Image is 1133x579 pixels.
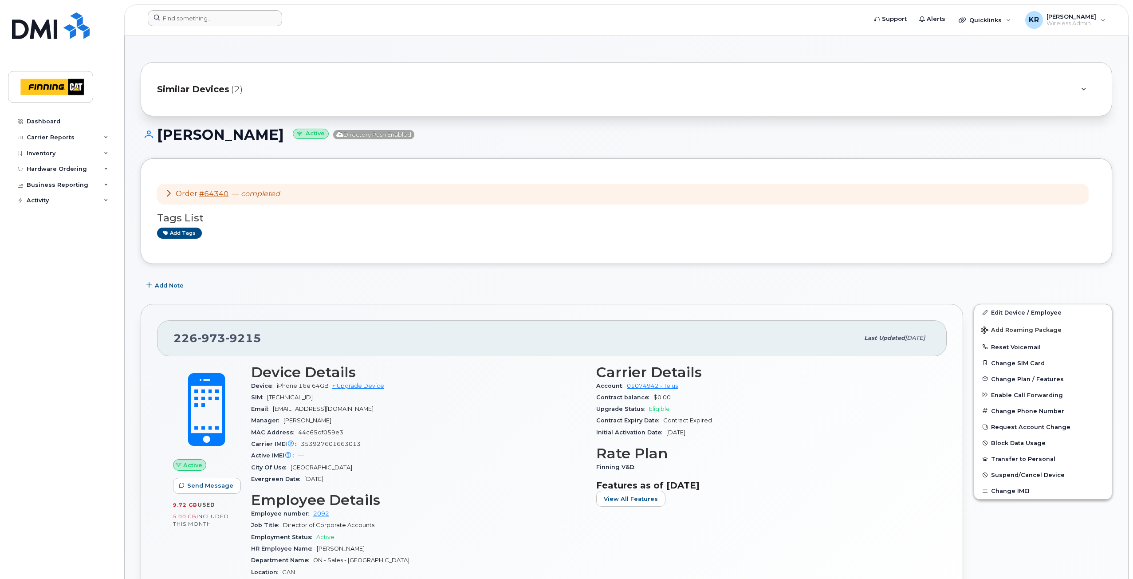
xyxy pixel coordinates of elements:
[251,476,304,482] span: Evergreen Date
[974,419,1112,435] button: Request Account Change
[251,406,273,412] span: Email
[251,510,313,517] span: Employee number
[991,375,1064,382] span: Change Plan / Features
[974,403,1112,419] button: Change Phone Number
[596,382,627,389] span: Account
[241,189,280,198] em: completed
[141,127,1112,142] h1: [PERSON_NAME]
[298,429,343,436] span: 44c65df059e3
[251,557,313,563] span: Department Name
[173,331,261,345] span: 226
[157,228,202,239] a: Add tags
[974,304,1112,320] a: Edit Device / Employee
[267,394,313,401] span: [TECHNICAL_ID]
[291,464,352,471] span: [GEOGRAPHIC_DATA]
[974,339,1112,355] button: Reset Voicemail
[293,129,329,139] small: Active
[974,435,1112,451] button: Block Data Usage
[332,382,384,389] a: + Upgrade Device
[157,213,1096,224] h3: Tags List
[317,545,365,552] span: [PERSON_NAME]
[251,452,298,459] span: Active IMEI
[649,406,670,412] span: Eligible
[231,83,243,96] span: (2)
[596,406,649,412] span: Upgrade Status
[905,335,925,341] span: [DATE]
[283,417,331,424] span: [PERSON_NAME]
[273,406,374,412] span: [EMAIL_ADDRESS][DOMAIN_NAME]
[596,394,653,401] span: Contract balance
[251,364,586,380] h3: Device Details
[974,467,1112,483] button: Suspend/Cancel Device
[251,382,277,389] span: Device
[313,510,329,517] a: 2092
[663,417,712,424] span: Contract Expired
[277,382,329,389] span: iPhone 16e 64GB
[301,441,361,447] span: 353927601663013
[974,451,1112,467] button: Transfer to Personal
[157,83,229,96] span: Similar Devices
[974,483,1112,499] button: Change IMEI
[653,394,671,401] span: $0.00
[141,277,191,293] button: Add Note
[596,364,931,380] h3: Carrier Details
[197,501,215,508] span: used
[316,534,334,540] span: Active
[313,557,409,563] span: ON - Sales - [GEOGRAPHIC_DATA]
[333,130,414,139] span: Directory Push Enabled
[981,327,1062,335] span: Add Roaming Package
[251,492,586,508] h3: Employee Details
[1094,540,1126,572] iframe: Messenger Launcher
[666,429,685,436] span: [DATE]
[991,472,1065,478] span: Suspend/Cancel Device
[197,331,225,345] span: 973
[282,569,295,575] span: CAN
[176,189,197,198] span: Order
[173,478,241,494] button: Send Message
[183,461,202,469] span: Active
[991,391,1063,398] span: Enable Call Forwarding
[199,189,228,198] a: #64340
[974,387,1112,403] button: Enable Call Forwarding
[596,429,666,436] span: Initial Activation Date
[251,569,282,575] span: Location
[974,355,1112,371] button: Change SIM Card
[604,495,658,503] span: View All Features
[283,522,374,528] span: Director of Corporate Accounts
[596,480,931,491] h3: Features as of [DATE]
[304,476,323,482] span: [DATE]
[251,429,298,436] span: MAC Address
[627,382,678,389] a: 01074942 - Telus
[251,417,283,424] span: Manager
[974,320,1112,339] button: Add Roaming Package
[173,513,197,520] span: 5.00 GB
[251,464,291,471] span: City Of Use
[596,464,639,470] span: Finning V&D
[251,545,317,552] span: HR Employee Name
[251,534,316,540] span: Employment Status
[225,331,261,345] span: 9215
[251,522,283,528] span: Job Title
[232,189,280,198] span: —
[596,417,663,424] span: Contract Expiry Date
[298,452,304,459] span: —
[187,481,233,490] span: Send Message
[251,394,267,401] span: SIM
[251,441,301,447] span: Carrier IMEI
[864,335,905,341] span: Last updated
[173,502,197,508] span: 9.72 GB
[155,281,184,290] span: Add Note
[173,513,229,528] span: included this month
[974,371,1112,387] button: Change Plan / Features
[596,445,931,461] h3: Rate Plan
[596,491,665,507] button: View All Features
